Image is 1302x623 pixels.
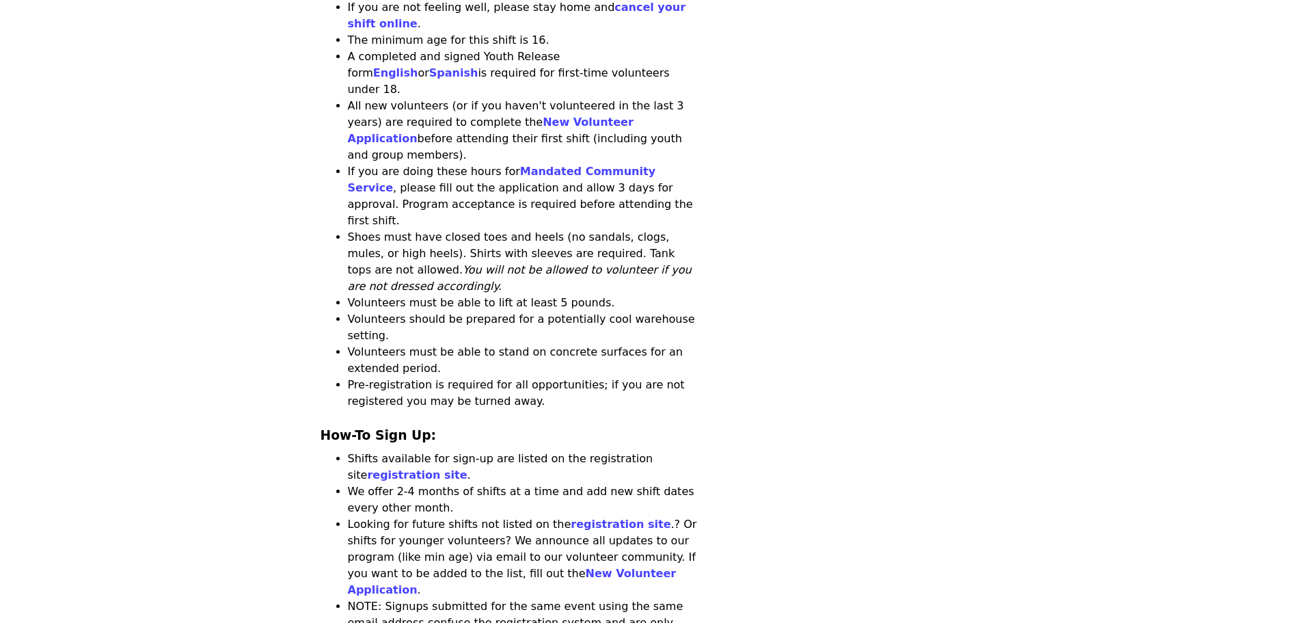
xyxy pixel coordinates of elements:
em: You will not be allowed to volunteer if you are not dressed accordingly. [348,263,692,293]
li: Volunteers must be able to stand on concrete surfaces for an extended period. [348,344,701,377]
a: English [373,66,418,79]
strong: How-To Sign Up: [321,428,437,442]
a: registration site [367,468,467,481]
li: Shifts available for sign-up are listed on the registration site . [348,451,701,483]
li: Volunteers should be prepared for a potentially cool warehouse setting. [348,311,701,344]
li: The minimum age for this shift is 16. [348,32,701,49]
a: cancel your shift online [348,1,686,30]
a: Mandated Community Service [348,165,656,194]
li: We offer 2-4 months of shifts at a time and add new shift dates every other month. [348,483,701,516]
li: All new volunteers (or if you haven't volunteered in the last 3 years) are required to complete t... [348,98,701,163]
a: registration site [571,518,670,531]
li: Looking for future shifts not listed on the .? Or shifts for younger volunteers? We announce all ... [348,516,701,598]
a: New Volunteer Application [348,116,634,145]
a: New Volunteer Application [348,567,677,596]
li: If you are doing these hours for , please fill out the application and allow 3 days for approval.... [348,163,701,229]
li: A completed and signed Youth Release form or is required for first-time volunteers under 18. [348,49,701,98]
li: Shoes must have closed toes and heels (no sandals, clogs, mules, or high heels). Shirts with slee... [348,229,701,295]
a: Spanish [429,66,478,79]
li: Volunteers must be able to lift at least 5 pounds. [348,295,701,311]
li: Pre-registration is required for all opportunities; if you are not registered you may be turned a... [348,377,701,410]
